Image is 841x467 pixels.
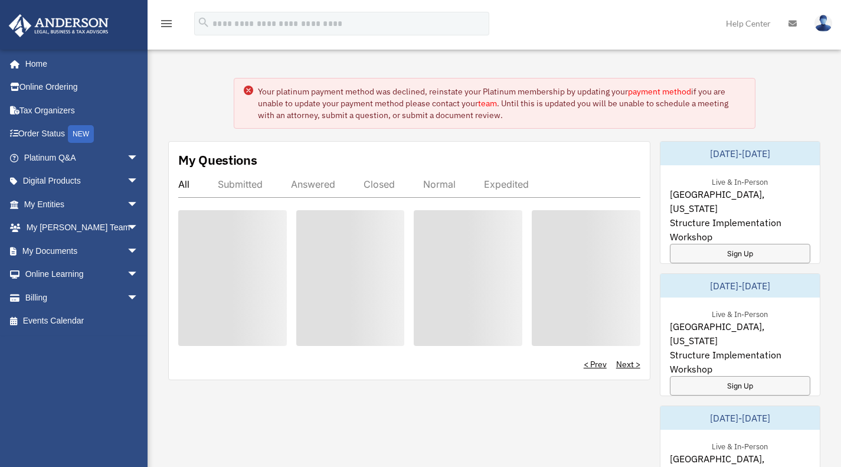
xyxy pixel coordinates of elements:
a: < Prev [584,358,607,370]
a: menu [159,21,174,31]
span: [GEOGRAPHIC_DATA], [US_STATE] [670,187,810,215]
a: Home [8,52,150,76]
div: Live & In-Person [702,175,777,187]
a: Billingarrow_drop_down [8,286,156,309]
a: Sign Up [670,244,810,263]
img: User Pic [814,15,832,32]
a: My Entitiesarrow_drop_down [8,192,156,216]
div: Live & In-Person [702,307,777,319]
div: Closed [364,178,395,190]
span: arrow_drop_down [127,286,150,310]
a: My [PERSON_NAME] Teamarrow_drop_down [8,216,156,240]
div: Normal [423,178,456,190]
div: Expedited [484,178,529,190]
div: [DATE]-[DATE] [660,406,820,430]
div: [DATE]-[DATE] [660,142,820,165]
a: payment method [628,86,691,97]
div: Answered [291,178,335,190]
span: arrow_drop_down [127,216,150,240]
span: [GEOGRAPHIC_DATA], [US_STATE] [670,319,810,348]
div: All [178,178,189,190]
a: Next > [616,358,640,370]
i: search [197,16,210,29]
div: Live & In-Person [702,439,777,452]
span: Structure Implementation Workshop [670,348,810,376]
a: Digital Productsarrow_drop_down [8,169,156,193]
i: menu [159,17,174,31]
a: team [478,98,497,109]
div: [DATE]-[DATE] [660,274,820,298]
a: Platinum Q&Aarrow_drop_down [8,146,156,169]
a: Events Calendar [8,309,156,333]
a: Tax Organizers [8,99,156,122]
div: My Questions [178,151,257,169]
span: arrow_drop_down [127,239,150,263]
span: arrow_drop_down [127,146,150,170]
a: My Documentsarrow_drop_down [8,239,156,263]
a: Online Ordering [8,76,156,99]
div: NEW [68,125,94,143]
div: Submitted [218,178,263,190]
div: Your platinum payment method was declined, reinstate your Platinum membership by updating your if... [258,86,745,121]
img: Anderson Advisors Platinum Portal [5,14,112,37]
a: Order StatusNEW [8,122,156,146]
span: arrow_drop_down [127,169,150,194]
span: Structure Implementation Workshop [670,215,810,244]
a: Online Learningarrow_drop_down [8,263,156,286]
span: arrow_drop_down [127,192,150,217]
span: arrow_drop_down [127,263,150,287]
a: Sign Up [670,376,810,396]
